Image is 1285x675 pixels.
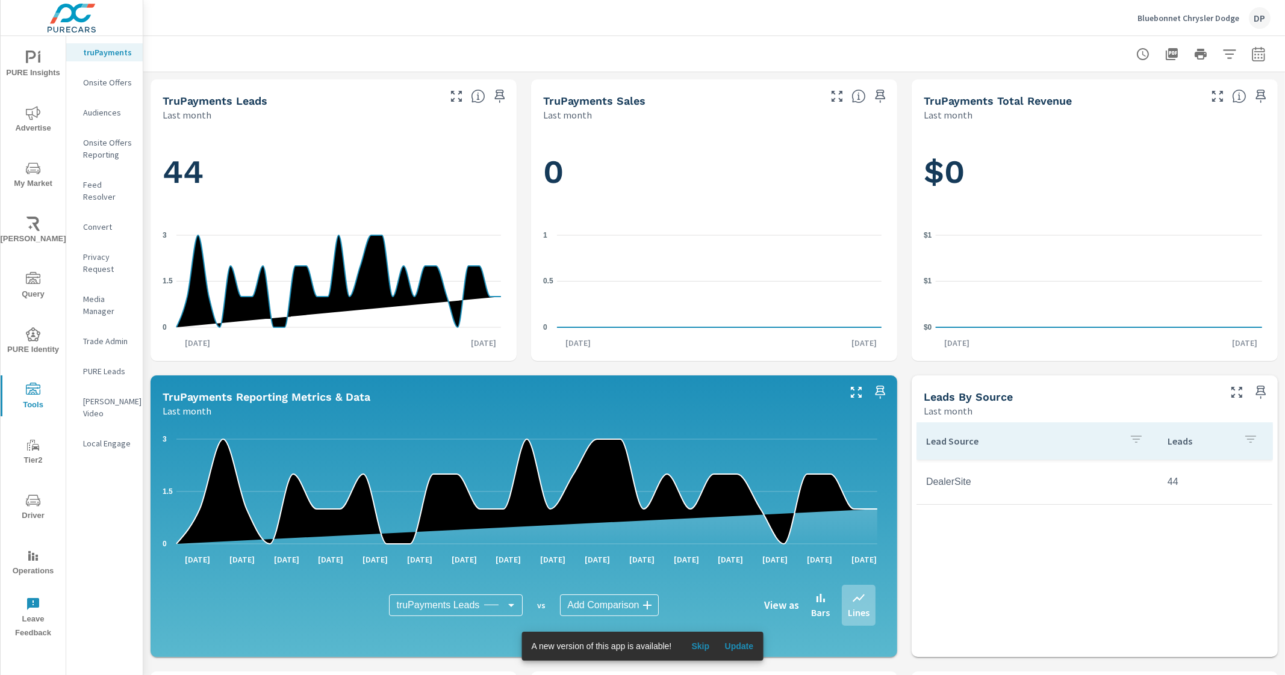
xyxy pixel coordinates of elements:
[163,152,505,193] h1: 44
[926,435,1119,447] p: Lead Source
[471,89,485,103] span: The number of truPayments leads.
[66,290,143,320] div: Media Manager
[163,540,167,548] text: 0
[543,323,547,331] text: 0
[543,277,553,285] text: 0.5
[1251,87,1271,106] span: Save this to your personalized report
[163,487,173,496] text: 1.5
[389,594,523,616] div: truPayments Leads
[924,404,972,418] p: Last month
[543,231,547,239] text: 1
[83,437,133,449] p: Local Engage
[163,231,167,239] text: 3
[754,553,796,566] p: [DATE]
[576,553,618,566] p: [DATE]
[4,51,62,80] span: PURE Insights
[310,553,352,566] p: [DATE]
[462,337,505,349] p: [DATE]
[83,46,133,58] p: truPayments
[4,438,62,467] span: Tier2
[1251,383,1271,402] span: Save this to your personalized report
[936,337,978,349] p: [DATE]
[557,337,599,349] p: [DATE]
[163,94,267,107] h5: truPayments Leads
[621,553,663,566] p: [DATE]
[665,553,708,566] p: [DATE]
[176,553,219,566] p: [DATE]
[221,553,263,566] p: [DATE]
[83,179,133,203] p: Feed Resolver
[916,467,1158,497] td: DealerSite
[66,434,143,452] div: Local Engage
[924,231,932,239] text: $1
[396,599,479,611] span: truPayments Leads
[83,106,133,119] p: Audiences
[1249,7,1271,29] div: DP
[1189,42,1213,66] button: Print Report
[4,272,62,301] span: Query
[848,605,870,620] p: Lines
[83,293,133,317] p: Media Manager
[843,337,885,349] p: [DATE]
[266,553,308,566] p: [DATE]
[710,553,752,566] p: [DATE]
[720,636,758,656] button: Update
[924,152,1266,193] h1: $0
[83,251,133,275] p: Privacy Request
[1168,435,1234,447] p: Leads
[4,161,62,191] span: My Market
[4,383,62,412] span: Tools
[567,599,639,611] span: Add Comparison
[1224,337,1266,349] p: [DATE]
[4,327,62,357] span: PURE Identity
[4,549,62,578] span: Operations
[163,404,211,418] p: Last month
[543,152,885,193] h1: 0
[924,323,932,331] text: $0
[681,636,720,656] button: Skip
[66,176,143,206] div: Feed Resolver
[686,641,715,652] span: Skip
[1158,467,1272,497] td: 44
[523,600,560,611] p: vs
[871,383,890,402] span: Save this to your personalized report
[66,103,143,122] div: Audiences
[83,137,133,161] p: Onsite Offers Reporting
[66,134,143,164] div: Onsite Offers Reporting
[163,390,370,403] h5: truPayments Reporting Metrics & Data
[83,76,133,88] p: Onsite Offers
[1232,89,1246,103] span: Total revenue from sales matched to a truPayments lead. [Source: This data is sourced from the de...
[83,365,133,377] p: PURE Leads
[83,335,133,347] p: Trade Admin
[4,106,62,135] span: Advertise
[924,94,1072,107] h5: truPayments Total Revenue
[1218,42,1242,66] button: Apply Filters
[1137,13,1239,23] p: Bluebonnet Chrysler Dodge
[724,641,753,652] span: Update
[811,605,830,620] p: Bars
[4,597,62,640] span: Leave Feedback
[66,332,143,350] div: Trade Admin
[163,435,167,443] text: 3
[798,553,841,566] p: [DATE]
[163,323,167,331] text: 0
[83,221,133,233] p: Convert
[543,108,592,122] p: Last month
[447,87,466,106] button: Make Fullscreen
[560,594,658,616] div: Add Comparison
[532,553,574,566] p: [DATE]
[4,217,62,246] span: [PERSON_NAME]
[490,87,509,106] span: Save this to your personalized report
[764,599,799,611] h6: View as
[843,553,885,566] p: [DATE]
[1208,87,1227,106] button: Make Fullscreen
[543,94,646,107] h5: truPayments Sales
[1160,42,1184,66] button: "Export Report to PDF"
[924,108,972,122] p: Last month
[83,395,133,419] p: [PERSON_NAME] Video
[163,277,173,285] text: 1.5
[488,553,530,566] p: [DATE]
[66,362,143,380] div: PURE Leads
[66,73,143,91] div: Onsite Offers
[399,553,441,566] p: [DATE]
